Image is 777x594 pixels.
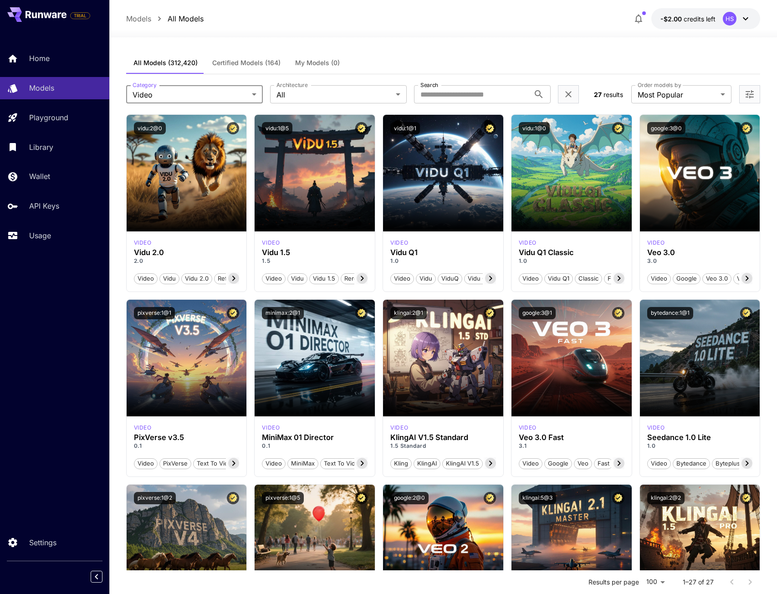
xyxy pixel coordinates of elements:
[647,257,753,265] p: 3.0
[310,274,338,283] span: Vidu 1.5
[355,492,368,504] button: Certified Model – Vetted for best performance and includes a commercial license.
[321,459,366,468] span: Text To Video
[390,307,427,319] button: klingai:2@1
[134,257,240,265] p: 2.0
[181,272,212,284] button: Vidu 2.0
[134,239,152,247] p: video
[563,89,574,100] button: Clear filters (1)
[519,239,537,247] div: vidu_q1_classic
[134,433,240,442] div: PixVerse v3.5
[29,537,56,548] p: Settings
[647,424,665,432] div: seedance_1_0_lite
[194,459,239,468] span: Text To Video
[159,457,191,469] button: PixVerse
[647,239,665,247] p: video
[262,239,280,247] div: vidu_1_5
[287,457,318,469] button: MiniMax
[519,433,624,442] h3: Veo 3.0 Fast
[519,424,537,432] div: google_veo_3_fast
[443,459,482,468] span: KlingAI v1.5
[134,239,152,247] div: vidu_2_0
[29,200,59,211] p: API Keys
[390,424,408,432] p: video
[545,274,573,283] span: Vidu Q1
[134,424,152,432] p: video
[126,13,204,24] nav: breadcrumb
[133,89,248,100] span: Video
[465,274,492,283] span: Vidu Q1
[227,122,239,134] button: Certified Model – Vetted for best performance and includes a commercial license.
[647,239,665,247] div: google_veo_3
[214,272,251,284] button: Reference
[390,442,496,450] p: 1.5 Standard
[29,53,50,64] p: Home
[262,239,280,247] p: video
[262,274,285,283] span: Video
[309,272,339,284] button: Vidu 1.5
[227,492,239,504] button: Certified Model – Vetted for best performance and includes a commercial license.
[660,15,684,23] span: -$2.00
[295,59,340,67] span: My Models (0)
[134,492,176,504] button: pixverse:1@2
[575,274,602,283] span: Classic
[519,122,550,134] button: vidu:1@0
[647,307,693,319] button: bytedance:1@1
[734,274,751,283] span: Veo
[390,239,408,247] p: video
[91,571,102,583] button: Collapse sidebar
[438,272,462,284] button: ViduQ
[134,307,175,319] button: pixverse:1@1
[70,10,90,21] span: Add your payment card to enable full platform functionality.
[262,272,286,284] button: Video
[134,248,240,257] h3: Vidu 2.0
[638,89,717,100] span: Most Popular
[134,424,152,432] div: pixverse_v3_5
[159,272,179,284] button: Vidu
[262,424,280,432] div: minimax_01_director
[519,272,542,284] button: Video
[134,122,166,134] button: vidu:2@0
[484,492,496,504] button: Certified Model – Vetted for best performance and includes a commercial license.
[262,424,280,432] p: video
[390,248,496,257] h3: Vidu Q1
[519,442,624,450] p: 3.1
[519,239,537,247] p: video
[575,272,602,284] button: Classic
[519,248,624,257] div: Vidu Q1 Classic
[168,13,204,24] a: All Models
[604,274,629,283] span: FLF2V
[464,272,493,284] button: Vidu Q1
[647,442,753,450] p: 1.0
[612,307,624,319] button: Certified Model – Vetted for best performance and includes a commercial license.
[227,307,239,319] button: Certified Model – Vetted for best performance and includes a commercial license.
[160,274,179,283] span: Vidu
[673,459,710,468] span: Bytedance
[660,14,716,24] div: -$2.00
[29,142,53,153] p: Library
[134,459,157,468] span: Video
[588,578,639,587] p: Results per page
[544,457,572,469] button: Google
[438,274,462,283] span: ViduQ
[740,122,752,134] button: Certified Model – Vetted for best performance and includes a commercial license.
[355,307,368,319] button: Certified Model – Vetted for best performance and includes a commercial license.
[97,568,109,585] div: Collapse sidebar
[643,575,668,589] div: 100
[182,274,212,283] span: Vidu 2.0
[262,248,368,257] h3: Vidu 1.5
[703,274,731,283] span: Veo 3.0
[341,274,377,283] span: Rerefence
[519,424,537,432] p: video
[519,257,624,265] p: 1.0
[134,457,158,469] button: Video
[574,457,592,469] button: Veo
[29,112,68,123] p: Playground
[133,81,157,89] label: Category
[29,230,51,241] p: Usage
[215,274,250,283] span: Reference
[390,239,408,247] div: vidu_q1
